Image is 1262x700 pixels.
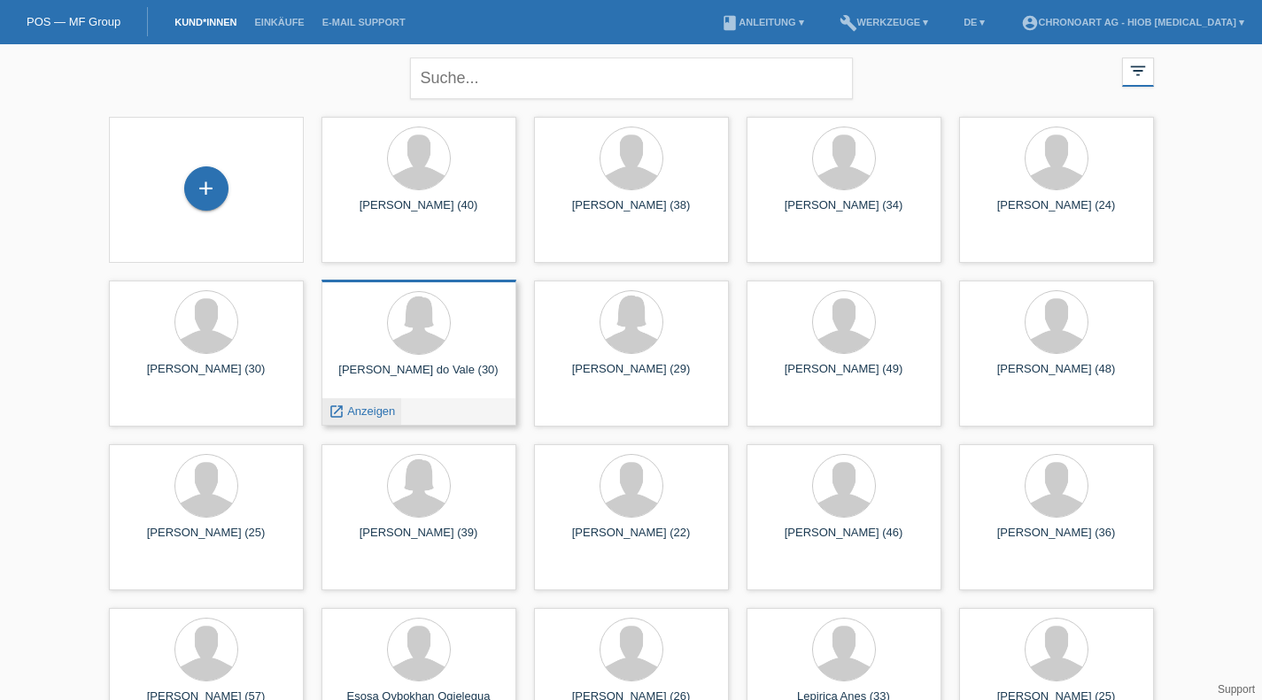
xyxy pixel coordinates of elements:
a: Support [1218,683,1255,696]
div: [PERSON_NAME] (46) [761,526,927,554]
i: account_circle [1021,14,1039,32]
span: Anzeigen [347,404,395,418]
i: book [721,14,739,32]
div: [PERSON_NAME] (34) [761,198,927,227]
a: bookAnleitung ▾ [712,17,812,27]
i: filter_list [1128,61,1148,81]
div: [PERSON_NAME] (49) [761,362,927,390]
div: [PERSON_NAME] (48) [973,362,1140,390]
i: build [840,14,857,32]
a: DE ▾ [955,17,994,27]
a: Kund*innen [166,17,245,27]
a: account_circleChronoart AG - Hiob [MEDICAL_DATA] ▾ [1012,17,1254,27]
a: E-Mail Support [314,17,414,27]
div: [PERSON_NAME] (22) [548,526,715,554]
div: [PERSON_NAME] do Vale (30) [336,363,502,391]
div: [PERSON_NAME] (25) [123,526,290,554]
div: [PERSON_NAME] (24) [973,198,1140,227]
div: [PERSON_NAME] (30) [123,362,290,390]
a: Einkäufe [245,17,313,27]
div: [PERSON_NAME] (40) [336,198,502,227]
input: Suche... [410,58,853,99]
a: POS — MF Group [27,15,120,28]
div: [PERSON_NAME] (38) [548,198,715,227]
div: Kund*in hinzufügen [185,173,228,204]
div: [PERSON_NAME] (29) [548,362,715,390]
div: [PERSON_NAME] (39) [336,526,502,554]
a: buildWerkzeuge ▾ [831,17,938,27]
a: launch Anzeigen [329,404,396,418]
i: launch [329,404,345,419]
div: [PERSON_NAME] (36) [973,526,1140,554]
